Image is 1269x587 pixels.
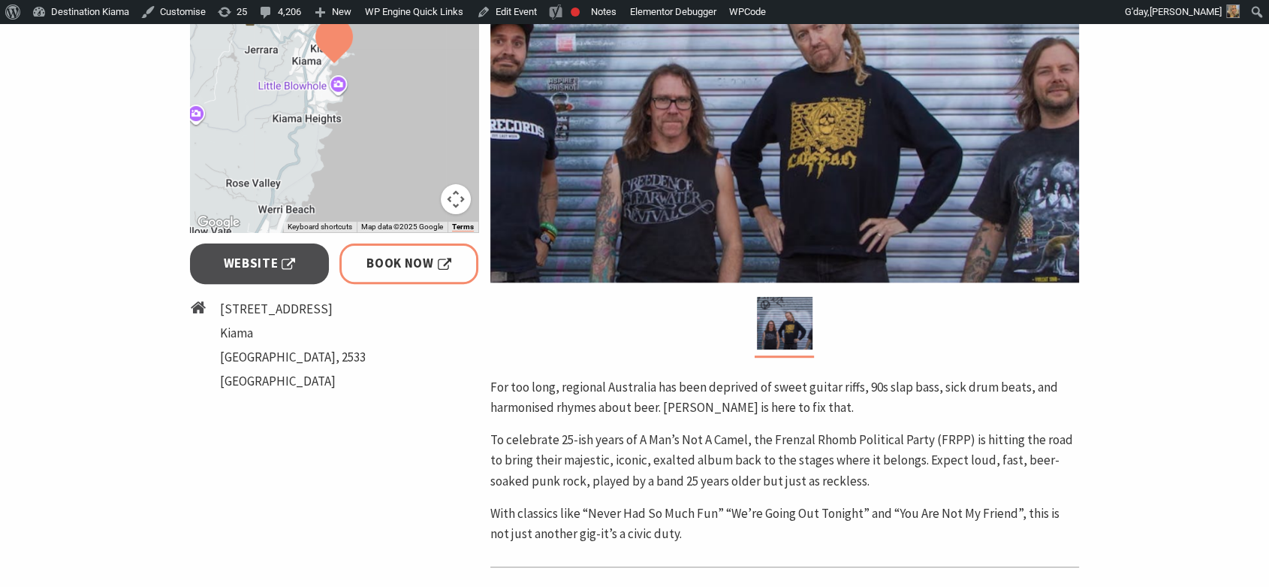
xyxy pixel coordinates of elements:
[757,297,812,349] img: Frenzel Rhomb Kiama Pavilion Saturday 4th October
[490,430,1079,492] p: To celebrate 25-ish years of A Man’s Not A Camel, the Frenzal Rhomb Political Party (FRPP) is hit...
[194,213,243,232] a: Open this area in Google Maps (opens a new window)
[194,213,243,232] img: Google
[366,253,451,274] span: Book Now
[571,8,580,17] div: Focus keyphrase not set
[339,244,478,283] a: Book Now
[1150,6,1222,17] span: [PERSON_NAME]
[224,253,296,274] span: Website
[441,184,471,214] button: Map camera controls
[288,222,352,232] button: Keyboard shortcuts
[220,347,366,368] li: [GEOGRAPHIC_DATA], 2533
[490,377,1079,418] p: For too long, regional Australia has been deprived of sweet guitar riffs, 90s slap bass, sick dru...
[220,371,366,392] li: [GEOGRAPHIC_DATA]
[220,323,366,343] li: Kiama
[190,244,329,283] a: Website
[361,222,443,231] span: Map data ©2025 Google
[452,222,474,231] a: Terms (opens in new tab)
[220,299,366,319] li: [STREET_ADDRESS]
[490,504,1079,544] p: With classics like “Never Had So Much Fun” “We’re Going Out Tonight” and “You Are Not My Friend”,...
[1226,5,1240,18] img: Sally-2-e1629778872679-150x150.png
